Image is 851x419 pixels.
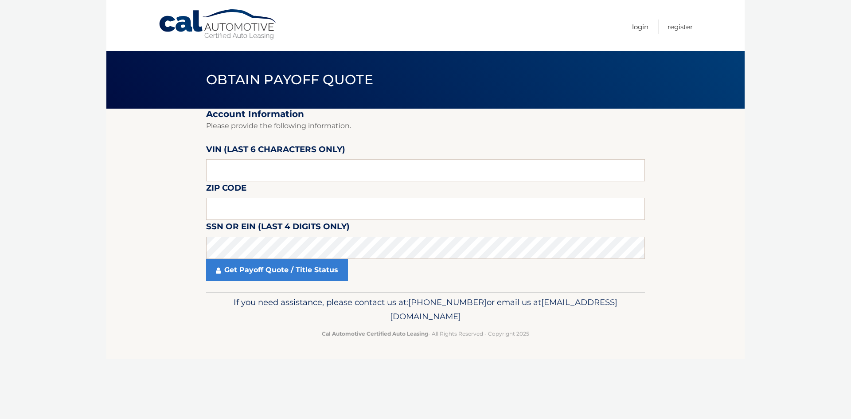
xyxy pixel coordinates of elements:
a: Register [668,20,693,34]
p: - All Rights Reserved - Copyright 2025 [212,329,639,338]
a: Get Payoff Quote / Title Status [206,259,348,281]
span: Obtain Payoff Quote [206,71,373,88]
strong: Cal Automotive Certified Auto Leasing [322,330,428,337]
label: Zip Code [206,181,246,198]
p: If you need assistance, please contact us at: or email us at [212,295,639,324]
p: Please provide the following information. [206,120,645,132]
span: [PHONE_NUMBER] [408,297,487,307]
a: Cal Automotive [158,9,278,40]
label: VIN (last 6 characters only) [206,143,345,159]
h2: Account Information [206,109,645,120]
a: Login [632,20,648,34]
label: SSN or EIN (last 4 digits only) [206,220,350,236]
